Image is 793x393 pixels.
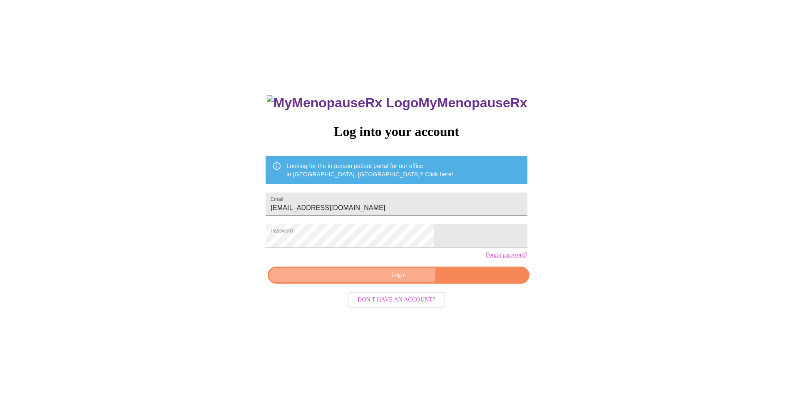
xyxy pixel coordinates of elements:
[346,295,447,302] a: Don't have an account?
[486,252,527,258] a: Forgot password?
[267,95,418,111] img: MyMenopauseRx Logo
[358,295,435,305] span: Don't have an account?
[286,158,453,182] div: Looking for the in person patient portal for our office in [GEOGRAPHIC_DATA], [GEOGRAPHIC_DATA]?
[277,270,520,280] span: Login
[348,292,445,308] button: Don't have an account?
[266,124,527,139] h3: Log into your account
[425,171,453,178] a: Click here!
[267,95,527,111] h3: MyMenopauseRx
[268,267,529,284] button: Login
